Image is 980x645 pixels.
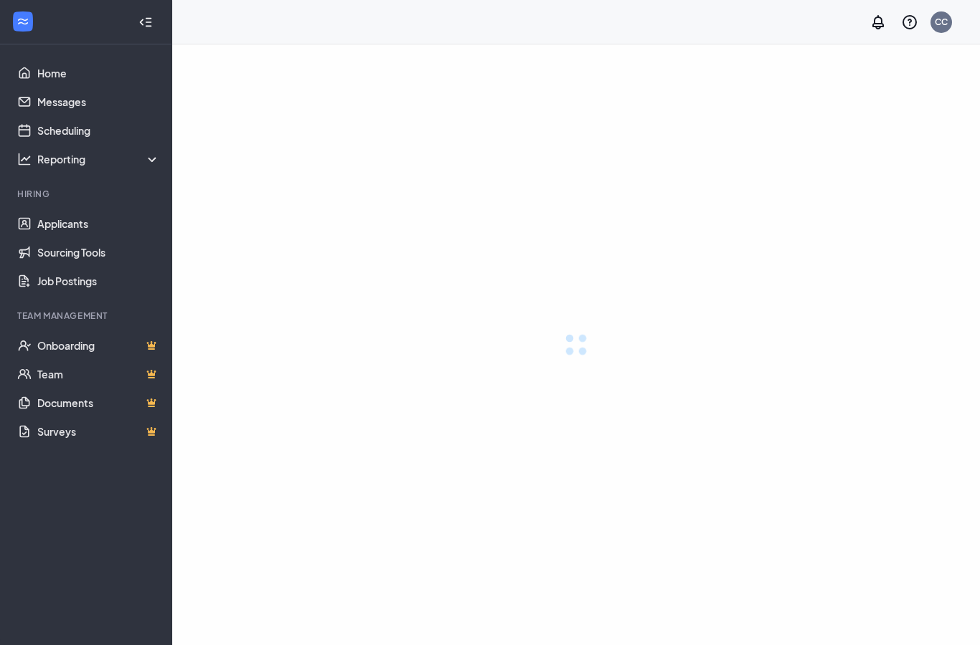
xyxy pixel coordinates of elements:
div: Team Management [17,310,157,322]
a: Sourcing Tools [37,238,160,267]
div: Reporting [37,152,161,166]
a: Scheduling [37,116,160,145]
a: OnboardingCrown [37,331,160,360]
a: Applicants [37,209,160,238]
div: Hiring [17,188,157,200]
a: Home [37,59,160,87]
a: Messages [37,87,160,116]
svg: WorkstreamLogo [16,14,30,29]
a: SurveysCrown [37,417,160,446]
svg: QuestionInfo [901,14,918,31]
a: TeamCrown [37,360,160,388]
div: CC [935,16,948,28]
a: Job Postings [37,267,160,295]
svg: Notifications [870,14,887,31]
svg: Collapse [138,15,153,29]
svg: Analysis [17,152,32,166]
a: DocumentsCrown [37,388,160,417]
